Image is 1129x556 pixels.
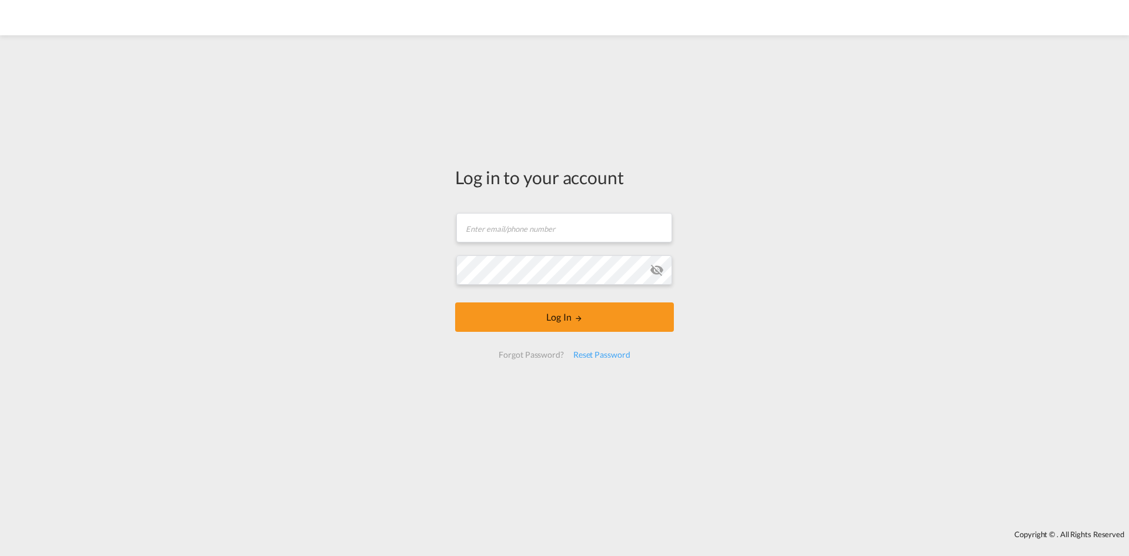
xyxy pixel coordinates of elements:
div: Forgot Password? [494,344,568,365]
div: Log in to your account [455,165,674,189]
button: LOGIN [455,302,674,332]
input: Enter email/phone number [456,213,672,242]
md-icon: icon-eye-off [650,263,664,277]
div: Reset Password [569,344,635,365]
